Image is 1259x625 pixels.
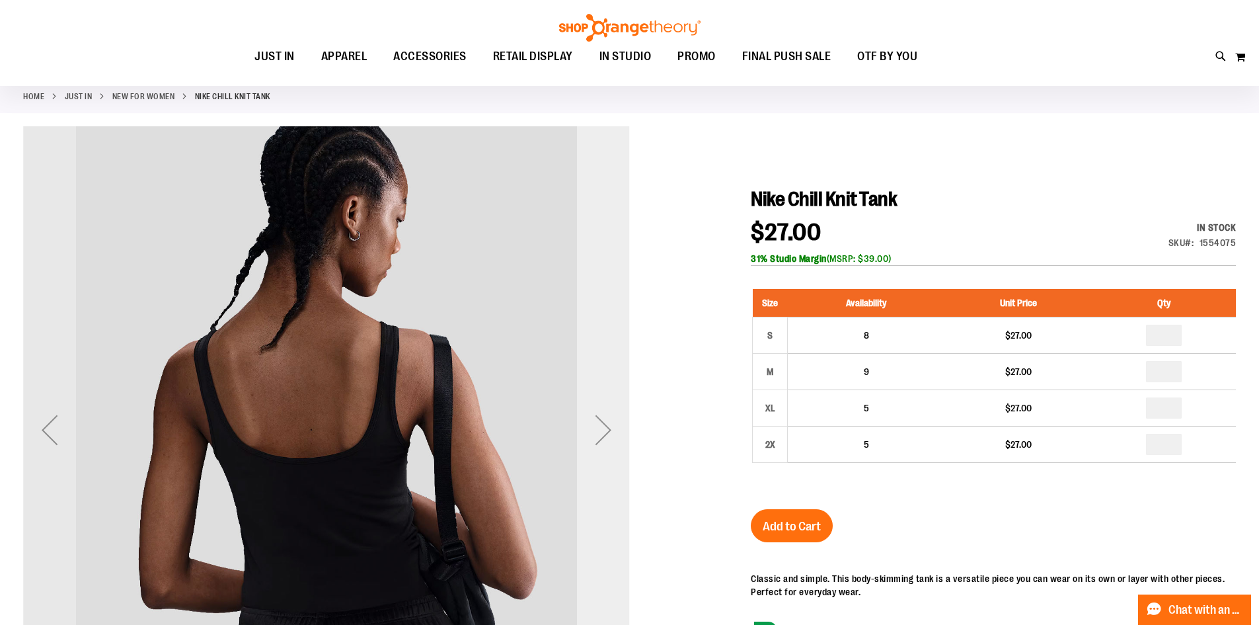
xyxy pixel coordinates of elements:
[23,91,44,103] a: Home
[321,42,367,71] span: APPAREL
[751,509,833,542] button: Add to Cart
[677,42,716,71] span: PROMO
[944,289,1092,317] th: Unit Price
[760,325,780,345] div: S
[951,329,1085,342] div: $27.00
[763,519,821,534] span: Add to Cart
[1168,237,1194,248] strong: SKU
[951,438,1085,451] div: $27.00
[864,403,869,413] span: 5
[1168,604,1243,616] span: Chat with an Expert
[751,572,1236,599] div: Classic and simple. This body-skimming tank is a versatile piece you can wear on its own or layer...
[1092,289,1236,317] th: Qty
[751,219,821,246] span: $27.00
[760,362,780,382] div: M
[751,253,827,264] b: 31% Studio Margin
[751,188,897,210] span: Nike Chill Knit Tank
[599,42,652,71] span: IN STUDIO
[864,439,869,450] span: 5
[864,330,869,341] span: 8
[951,365,1085,378] div: $27.00
[493,42,573,71] span: RETAIL DISPLAY
[742,42,831,71] span: FINAL PUSH SALE
[760,398,780,418] div: XL
[65,91,93,103] a: JUST IN
[1168,221,1237,234] div: In stock
[788,289,945,317] th: Availability
[751,252,1236,265] div: (MSRP: $39.00)
[760,435,780,454] div: 2X
[1138,595,1252,625] button: Chat with an Expert
[254,42,295,71] span: JUST IN
[951,401,1085,415] div: $27.00
[195,91,270,103] strong: Nike Chill Knit Tank
[112,91,175,103] a: New for Women
[1200,236,1237,249] div: 1554075
[864,366,869,377] span: 9
[1168,221,1237,234] div: Availability
[753,289,788,317] th: Size
[857,42,917,71] span: OTF BY YOU
[557,14,703,42] img: Shop Orangetheory
[393,42,467,71] span: ACCESSORIES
